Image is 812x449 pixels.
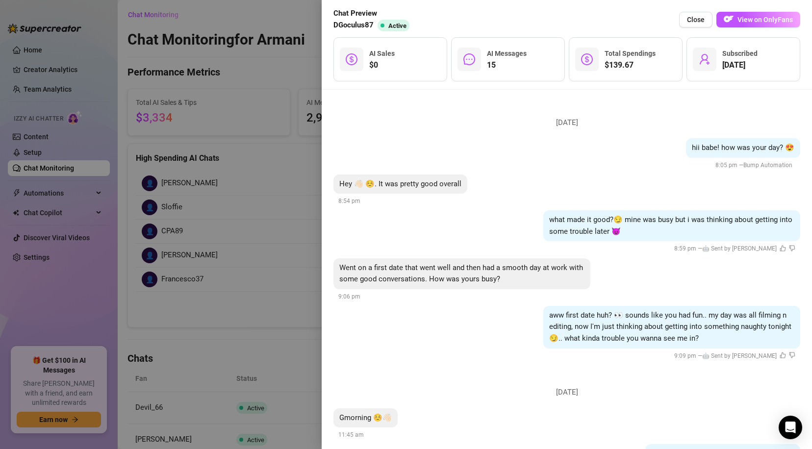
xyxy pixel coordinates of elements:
span: 9:09 pm — [674,352,795,359]
span: 9:06 pm [338,293,360,300]
button: Close [679,12,712,27]
span: 🤖 Sent by [PERSON_NAME] [702,245,777,252]
span: what made it good?😏 mine was busy but i was thinking about getting into some trouble later 😈 [549,215,792,236]
span: [DATE] [549,117,585,129]
span: Total Spendings [605,50,656,57]
div: Open Intercom Messenger [779,416,802,439]
span: 11:45 am [338,431,364,438]
span: Hey 👋🏻 ☺️. It was pretty good overall [339,179,461,188]
span: AI Messages [487,50,527,57]
span: message [463,53,475,65]
span: dollar [581,53,593,65]
span: hii babe! how was your day? 😍 [692,143,794,152]
span: user-add [699,53,710,65]
span: AI Sales [369,50,395,57]
span: Active [388,22,406,29]
span: dislike [789,352,795,358]
span: $139.67 [605,59,656,71]
span: like [780,352,786,358]
span: $0 [369,59,395,71]
img: OF [724,14,734,24]
span: Gmorning ☺️👋🏻 [339,413,392,422]
span: [DATE] [549,387,585,399]
span: [DATE] [722,59,758,71]
span: 🤖 Sent by [PERSON_NAME] [702,352,777,359]
span: aww first date huh? 👀 sounds like you had fun.. my day was all filming n editing, now I'm just th... [549,311,791,343]
a: OFView on OnlyFans [716,12,800,28]
span: like [780,245,786,251]
span: dollar [346,53,357,65]
span: 8:05 pm — [715,162,795,169]
span: 8:59 pm — [674,245,795,252]
span: Close [687,16,705,24]
span: DGoculus87 [333,20,374,31]
span: dislike [789,245,795,251]
button: OFView on OnlyFans [716,12,800,27]
span: 15 [487,59,527,71]
span: 8:54 pm [338,198,360,204]
span: Went on a first date that went well and then had a smooth day at work with some good conversation... [339,263,583,284]
span: View on OnlyFans [737,16,793,24]
span: Subscribed [722,50,758,57]
span: Chat Preview [333,8,413,20]
span: Bump Automation [743,162,792,169]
